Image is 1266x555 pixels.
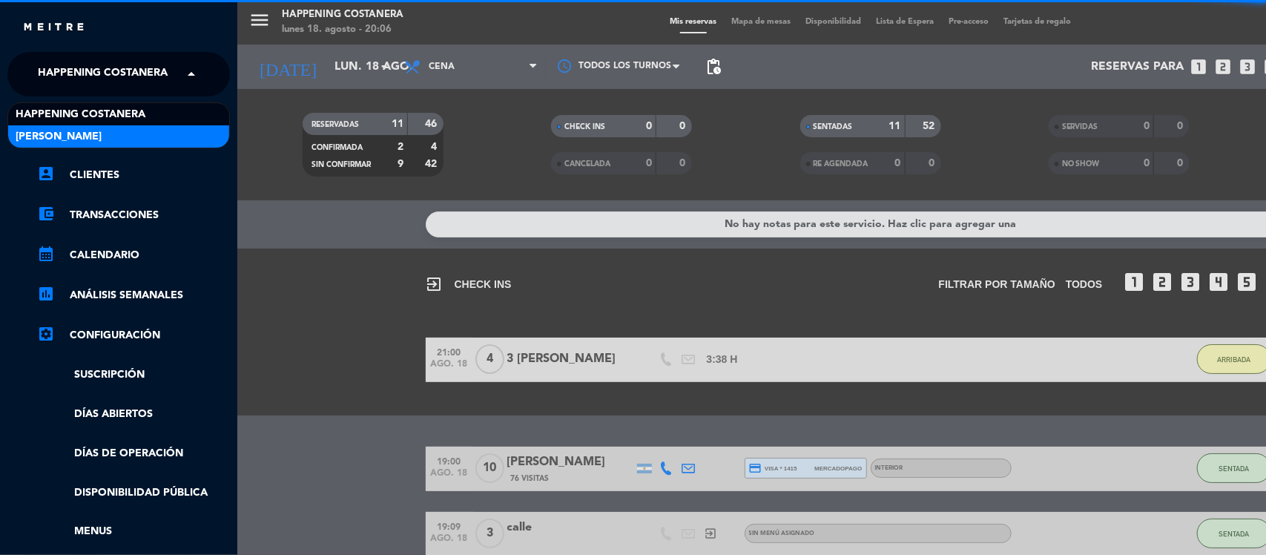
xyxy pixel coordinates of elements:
a: account_boxClientes [37,166,230,184]
a: assessmentANÁLISIS SEMANALES [37,286,230,304]
a: calendar_monthCalendario [37,246,230,264]
a: Suscripción [37,367,230,384]
i: settings_applications [37,325,55,343]
a: account_balance_walletTransacciones [37,206,230,224]
span: [PERSON_NAME] [16,128,102,145]
a: Disponibilidad pública [37,485,230,502]
i: calendar_month [37,245,55,263]
i: assessment [37,285,55,303]
img: MEITRE [22,22,85,33]
i: account_box [37,165,55,183]
a: Menus [37,523,230,540]
span: Happening Costanera [16,106,145,123]
span: Happening Costanera [38,59,168,90]
span: pending_actions [705,58,722,76]
a: Días de Operación [37,445,230,462]
i: account_balance_wallet [37,205,55,223]
a: Días abiertos [37,406,230,423]
a: Configuración [37,326,230,344]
